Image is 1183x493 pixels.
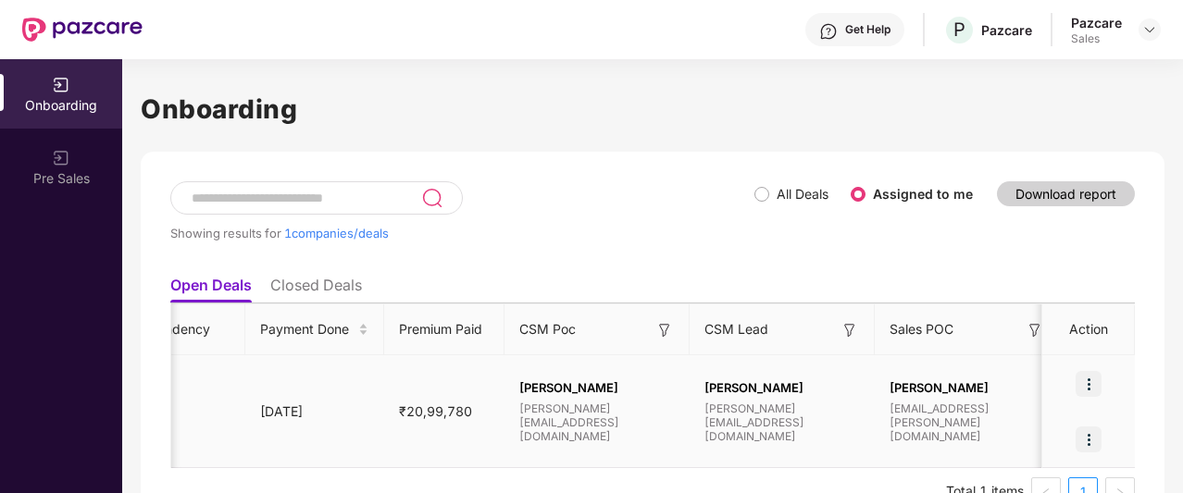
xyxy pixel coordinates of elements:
[170,226,754,240] div: Showing results for
[704,319,768,339] span: CSM Lead
[873,186,973,202] label: Assigned to me
[52,76,70,94] img: svg+xml;base64,PHN2ZyB3aWR0aD0iMjAiIGhlaWdodD0iMjAiIHZpZXdCb3g9IjAgMCAyMCAyMCIgZmlsbD0ibm9uZSIgeG...
[1076,426,1102,452] img: icon
[1042,304,1135,355] th: Action
[953,18,965,41] span: P
[1071,31,1122,46] div: Sales
[890,380,1045,395] span: [PERSON_NAME]
[981,21,1032,39] div: Pazcare
[1142,22,1157,37] img: svg+xml;base64,PHN2ZyBpZD0iRHJvcGRvd24tMzJ4MzIiIHhtbG5zPSJodHRwOi8vd3d3LnczLm9yZy8yMDAwL3N2ZyIgd2...
[1026,321,1044,339] img: svg+xml;base64,PHN2ZyB3aWR0aD0iMTYiIGhlaWdodD0iMTYiIHZpZXdCb3g9IjAgMCAxNiAxNiIgZmlsbD0ibm9uZSIgeG...
[270,276,362,302] li: Closed Deals
[284,226,389,240] span: 1 companies/deals
[890,319,953,339] span: Sales POC
[245,401,384,422] div: [DATE]
[22,18,143,42] img: New Pazcare Logo
[421,187,442,209] img: svg+xml;base64,PHN2ZyB3aWR0aD0iMjQiIGhlaWdodD0iMjUiIHZpZXdCb3g9IjAgMCAyNCAyNSIgZmlsbD0ibm9uZSIgeG...
[245,304,384,355] th: Payment Done
[519,380,675,395] span: [PERSON_NAME]
[777,186,828,202] label: All Deals
[655,321,674,339] img: svg+xml;base64,PHN2ZyB3aWR0aD0iMTYiIGhlaWdodD0iMTYiIHZpZXdCb3g9IjAgMCAxNiAxNiIgZmlsbD0ibm9uZSIgeG...
[841,321,859,339] img: svg+xml;base64,PHN2ZyB3aWR0aD0iMTYiIGhlaWdodD0iMTYiIHZpZXdCb3g9IjAgMCAxNiAxNiIgZmlsbD0ibm9uZSIgeG...
[890,401,1045,443] span: [EMAIL_ADDRESS][PERSON_NAME][DOMAIN_NAME]
[384,403,487,419] span: ₹20,99,780
[170,276,252,302] li: Open Deals
[519,319,576,339] span: CSM Poc
[519,401,675,443] span: [PERSON_NAME][EMAIL_ADDRESS][DOMAIN_NAME]
[141,89,1164,129] h1: Onboarding
[384,304,504,355] th: Premium Paid
[819,22,838,41] img: svg+xml;base64,PHN2ZyBpZD0iSGVscC0zMngzMiIgeG1sbnM9Imh0dHA6Ly93d3cudzMub3JnLzIwMDAvc3ZnIiB3aWR0aD...
[1076,371,1102,397] img: icon
[52,149,70,167] img: svg+xml;base64,PHN2ZyB3aWR0aD0iMjAiIGhlaWdodD0iMjAiIHZpZXdCb3g9IjAgMCAyMCAyMCIgZmlsbD0ibm9uZSIgeG...
[704,380,860,395] span: [PERSON_NAME]
[260,319,355,339] span: Payment Done
[997,181,1135,206] button: Download report
[845,22,890,37] div: Get Help
[1071,14,1122,31] div: Pazcare
[704,401,860,443] span: [PERSON_NAME][EMAIL_ADDRESS][DOMAIN_NAME]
